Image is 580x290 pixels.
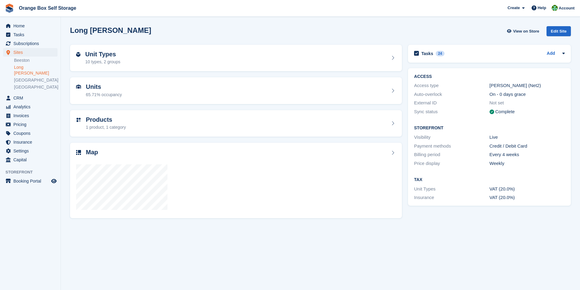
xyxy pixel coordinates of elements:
a: Unit Types 10 types, 2 groups [70,45,402,72]
a: menu [3,177,58,185]
img: Binder Bhardwaj [552,5,558,11]
a: Beeston [14,58,58,63]
div: VAT (20.0%) [490,186,565,193]
h2: Storefront [414,126,565,131]
span: Home [13,22,50,30]
a: menu [3,129,58,138]
div: On - 0 days grace [490,91,565,98]
a: [GEOGRAPHIC_DATA] [14,77,58,83]
div: Unit Types [414,186,489,193]
span: Storefront [5,169,61,175]
img: unit-type-icn-2b2737a686de81e16bb02015468b77c625bbabd49415b5ef34ead5e3b44a266d.svg [76,52,80,57]
span: Help [538,5,546,11]
a: menu [3,30,58,39]
h2: Long [PERSON_NAME] [70,26,151,34]
span: Booking Portal [13,177,50,185]
span: Pricing [13,120,50,129]
img: unit-icn-7be61d7bf1b0ce9d3e12c5938cc71ed9869f7b940bace4675aadf7bd6d80202e.svg [76,85,81,89]
span: Invoices [13,111,50,120]
div: Insurance [414,194,489,201]
span: Coupons [13,129,50,138]
a: menu [3,103,58,111]
div: Payment methods [414,143,489,150]
h2: Tasks [421,51,433,56]
span: View on Store [513,28,539,34]
div: Credit / Debit Card [490,143,565,150]
div: Billing period [414,151,489,158]
div: Visibility [414,134,489,141]
a: Units 65.71% occupancy [70,77,402,104]
h2: Map [86,149,98,156]
a: menu [3,111,58,120]
div: Sync status [414,108,489,115]
h2: ACCESS [414,74,565,79]
a: Orange Box Self Storage [16,3,79,13]
div: Weekly [490,160,565,167]
a: View on Store [506,26,542,36]
a: menu [3,22,58,30]
a: menu [3,147,58,155]
span: Account [559,5,575,11]
h2: Products [86,116,126,123]
span: Analytics [13,103,50,111]
a: Products 1 product, 1 category [70,110,402,137]
img: map-icn-33ee37083ee616e46c38cad1a60f524a97daa1e2b2c8c0bc3eb3415660979fc1.svg [76,150,81,155]
div: VAT (20.0%) [490,194,565,201]
div: 65.71% occupancy [86,92,122,98]
h2: Tax [414,177,565,182]
span: Create [508,5,520,11]
a: Map [70,143,402,218]
span: Tasks [13,30,50,39]
div: Live [490,134,565,141]
img: custom-product-icn-752c56ca05d30b4aa98f6f15887a0e09747e85b44ffffa43cff429088544963d.svg [76,117,81,122]
div: 1 product, 1 category [86,124,126,131]
div: Edit Site [547,26,571,36]
div: Auto-overlock [414,91,489,98]
div: [PERSON_NAME] (Net2) [490,82,565,89]
h2: Unit Types [85,51,120,58]
span: Capital [13,155,50,164]
a: [GEOGRAPHIC_DATA] [14,84,58,90]
span: Sites [13,48,50,57]
a: menu [3,48,58,57]
img: stora-icon-8386f47178a22dfd0bd8f6a31ec36ba5ce8667c1dd55bd0f319d3a0aa187defe.svg [5,4,14,13]
div: Price display [414,160,489,167]
div: External ID [414,100,489,107]
span: Insurance [13,138,50,146]
a: Edit Site [547,26,571,39]
div: 24 [436,51,445,56]
div: Every 4 weeks [490,151,565,158]
a: Preview store [50,177,58,185]
div: Access type [414,82,489,89]
a: menu [3,120,58,129]
div: Not set [490,100,565,107]
a: menu [3,39,58,48]
a: Add [547,50,555,57]
span: Settings [13,147,50,155]
a: Long [PERSON_NAME] [14,65,58,76]
h2: Units [86,83,122,90]
span: CRM [13,94,50,102]
a: menu [3,138,58,146]
div: 10 types, 2 groups [85,59,120,65]
a: menu [3,155,58,164]
a: menu [3,94,58,102]
div: Complete [495,108,515,115]
span: Subscriptions [13,39,50,48]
